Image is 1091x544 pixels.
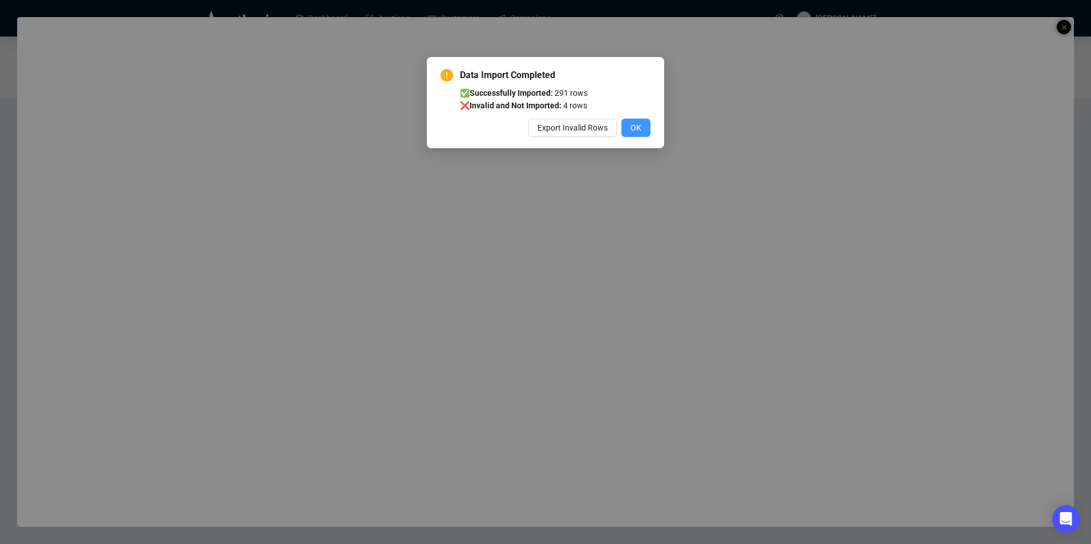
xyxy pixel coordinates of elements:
[1052,505,1080,533] div: Open Intercom Messenger
[460,68,650,82] span: Data Import Completed
[470,88,553,98] b: Successfully Imported:
[460,87,650,99] li: ✅ 291 rows
[460,99,650,112] li: ❌ 4 rows
[621,119,650,137] button: OK
[538,121,608,134] span: Export Invalid Rows
[470,101,561,110] b: Invalid and Not Imported:
[441,69,453,82] span: exclamation-circle
[631,121,641,134] span: OK
[528,119,617,137] button: Export Invalid Rows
